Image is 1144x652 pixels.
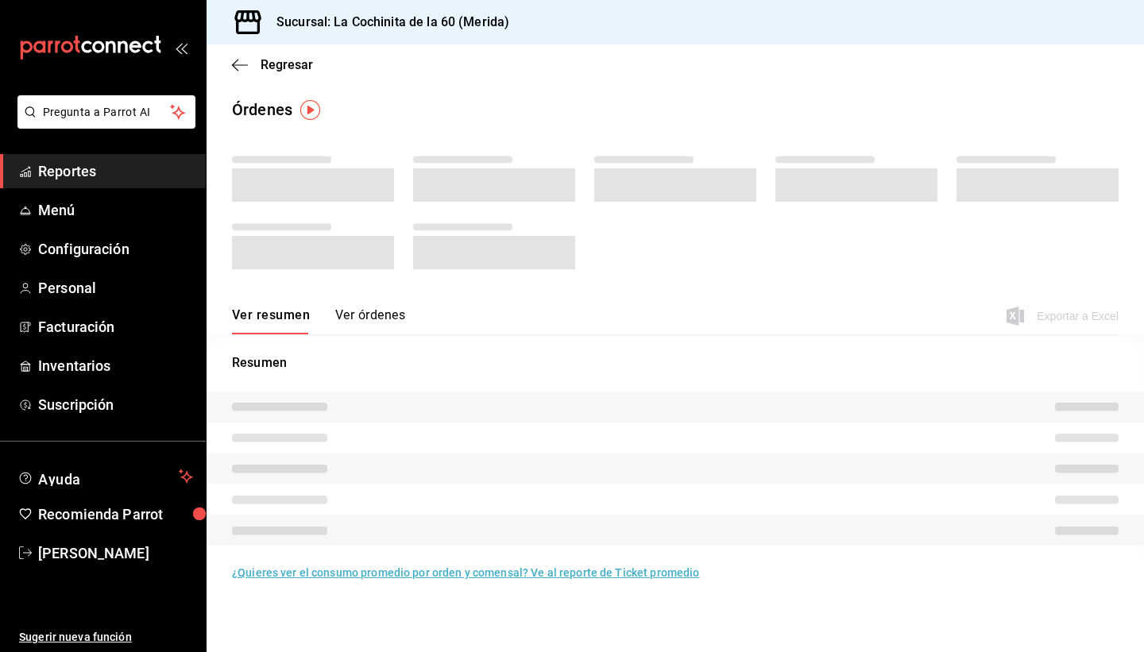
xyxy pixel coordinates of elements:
span: [PERSON_NAME] [38,542,193,564]
span: Recomienda Parrot [38,503,193,525]
span: Regresar [261,57,313,72]
span: Sugerir nueva función [19,629,193,646]
span: Personal [38,277,193,299]
span: Menú [38,199,193,221]
span: Pregunta a Parrot AI [43,104,171,121]
button: open_drawer_menu [175,41,187,54]
div: navigation tabs [232,307,405,334]
h3: Sucursal: La Cochinita de la 60 (Merida) [264,13,509,32]
span: Configuración [38,238,193,260]
button: Ver resumen [232,307,310,334]
span: Facturación [38,316,193,338]
button: Pregunta a Parrot AI [17,95,195,129]
div: Órdenes [232,98,292,122]
span: Reportes [38,160,193,182]
a: Pregunta a Parrot AI [11,115,195,132]
button: Regresar [232,57,313,72]
img: Tooltip marker [300,100,320,120]
button: Ver órdenes [335,307,405,334]
p: Resumen [232,353,1119,372]
span: Suscripción [38,394,193,415]
span: Inventarios [38,355,193,376]
a: ¿Quieres ver el consumo promedio por orden y comensal? Ve al reporte de Ticket promedio [232,566,699,579]
span: Ayuda [38,467,172,486]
